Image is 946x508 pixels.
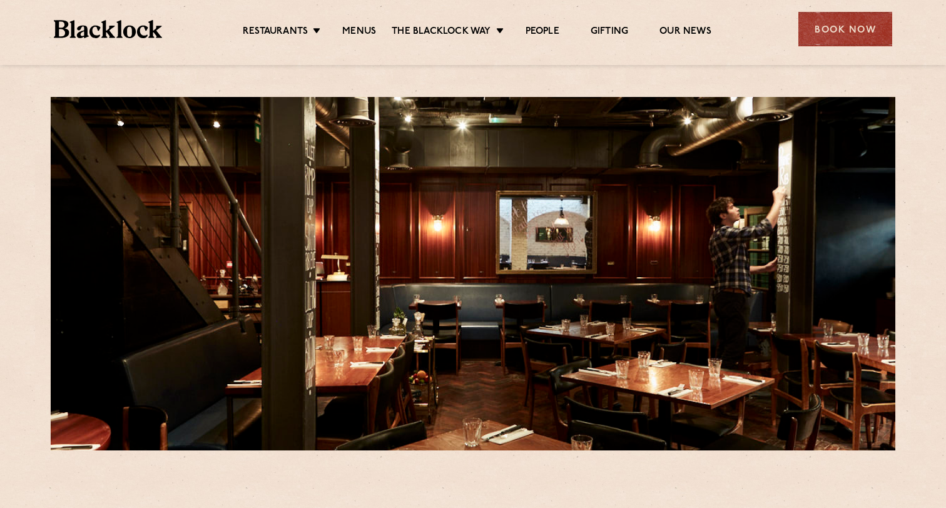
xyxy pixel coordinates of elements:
[798,12,892,46] div: Book Now
[659,26,711,39] a: Our News
[392,26,491,39] a: The Blacklock Way
[342,26,376,39] a: Menus
[243,26,308,39] a: Restaurants
[526,26,559,39] a: People
[591,26,628,39] a: Gifting
[54,20,162,38] img: BL_Textured_Logo-footer-cropped.svg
